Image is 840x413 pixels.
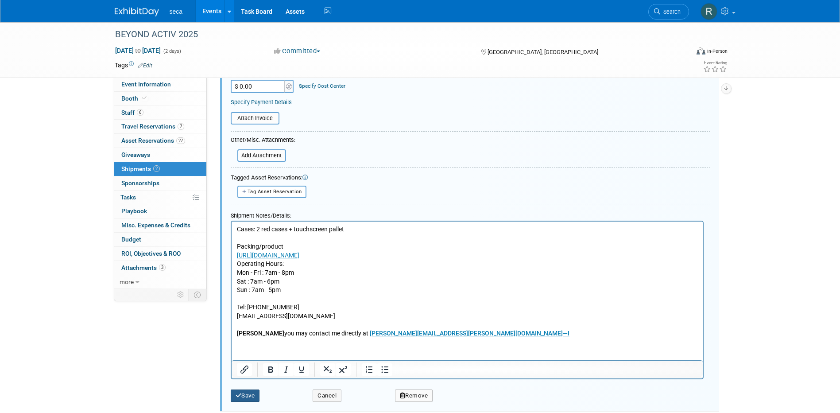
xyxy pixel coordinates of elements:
button: Bold [263,363,278,376]
span: Search [660,8,681,15]
a: ROI, Objectives & ROO [114,247,206,261]
a: Budget [114,233,206,246]
a: Specify Cost Center [299,83,345,89]
a: Giveaways [114,148,206,162]
span: 2 [153,165,160,172]
span: Staff [121,109,143,116]
td: Tags [115,61,152,70]
a: Tasks [114,191,206,204]
a: Staff6 [114,106,206,120]
a: Travel Reservations7 [114,120,206,133]
span: 3 [159,264,166,271]
a: Playbook [114,204,206,218]
button: Numbered list [362,363,377,376]
a: Event Information [114,78,206,91]
a: Booth [114,92,206,105]
button: Committed [271,47,324,56]
div: Event Format [637,46,728,59]
td: Toggle Event Tabs [188,289,206,300]
span: Giveaways [121,151,150,158]
span: ROI, Objectives & ROO [121,250,181,257]
img: ExhibitDay [115,8,159,16]
span: Shipments [121,165,160,172]
button: Subscript [320,363,335,376]
span: Budget [121,236,141,243]
iframe: Rich Text Area [232,222,703,360]
span: Misc. Expenses & Credits [121,222,190,229]
div: Other/Misc. Attachments: [231,136,295,146]
button: Save [231,390,260,402]
span: 6 [137,109,143,116]
span: Tasks [120,194,136,201]
button: Italic [279,363,294,376]
a: Edit [138,62,152,69]
button: Remove [395,390,433,402]
div: In-Person [707,48,728,55]
span: Playbook [121,207,147,214]
img: Rachel Jordan [701,3,717,20]
button: Cancel [313,390,341,402]
a: Shipments2 [114,162,206,176]
button: Underline [294,363,309,376]
button: Bullet list [377,363,392,376]
a: Attachments3 [114,261,206,275]
span: Travel Reservations [121,123,184,130]
span: Sponsorships [121,179,159,187]
button: Superscript [336,363,351,376]
a: Asset Reservations27 [114,134,206,148]
a: Misc. Expenses & Credits [114,218,206,232]
span: Tag Asset Reservation [248,189,302,195]
span: 27 [176,137,185,144]
a: more [114,275,206,289]
img: Format-Inperson.png [697,47,705,55]
div: Event Rating [703,61,727,65]
a: Sponsorships [114,176,206,190]
span: Booth [121,95,148,102]
span: Event Information [121,81,171,88]
span: (2 days) [163,48,181,54]
button: Tag Asset Reservation [237,186,307,198]
div: Shipment Notes/Details: [231,208,704,221]
span: more [120,278,134,285]
i: Booth reservation complete [142,96,147,101]
td: Personalize Event Tab Strip [173,289,189,300]
a: Search [648,4,689,19]
span: 7 [178,123,184,130]
a: Specify Payment Details [231,99,292,105]
span: seca [170,8,183,15]
span: [GEOGRAPHIC_DATA], [GEOGRAPHIC_DATA] [488,49,598,55]
span: Attachments [121,264,166,271]
button: Insert/edit link [237,363,252,376]
div: BEYOND ACTIV 2025 [112,27,676,43]
span: Asset Reservations [121,137,185,144]
span: [DATE] [DATE] [115,47,161,55]
span: to [134,47,142,54]
div: Tagged Asset Reservations: [231,174,710,182]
